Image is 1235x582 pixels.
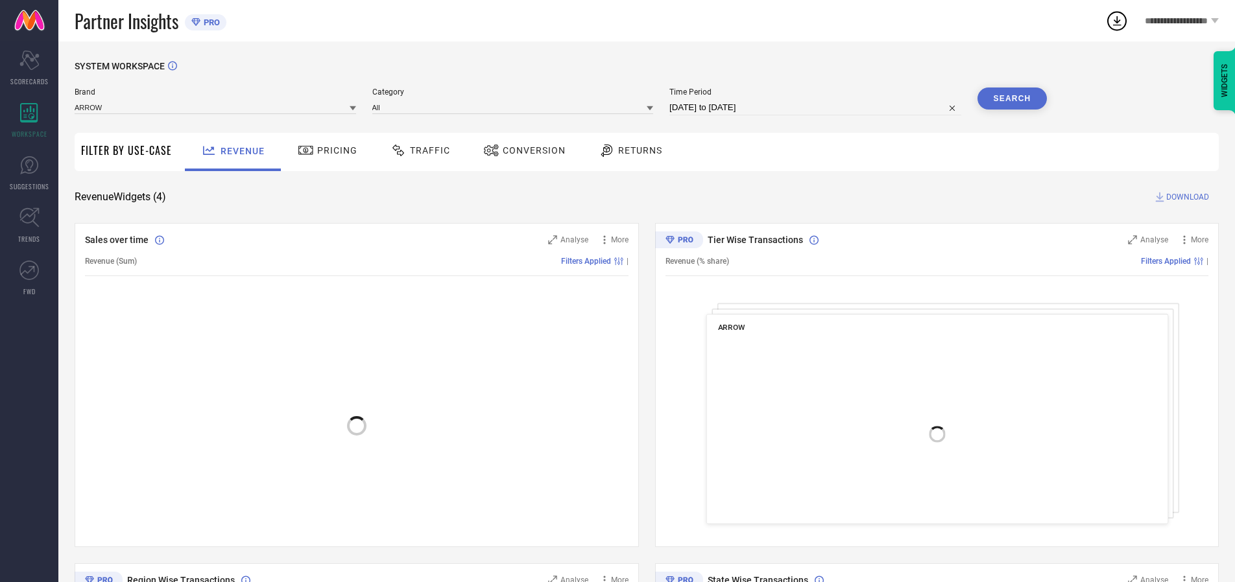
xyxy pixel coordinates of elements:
[12,129,47,139] span: WORKSPACE
[81,143,172,158] span: Filter By Use-Case
[611,235,629,244] span: More
[665,257,729,266] span: Revenue (% share)
[1105,9,1129,32] div: Open download list
[717,323,745,332] span: ARROW
[23,286,36,296] span: FWD
[75,8,178,34] span: Partner Insights
[669,100,961,115] input: Select time period
[75,191,166,204] span: Revenue Widgets ( 4 )
[655,231,703,251] div: Premium
[372,87,654,97] span: Category
[1140,235,1168,244] span: Analyse
[548,235,557,244] svg: Zoom
[1141,257,1191,266] span: Filters Applied
[75,61,165,71] span: SYSTEM WORKSPACE
[221,146,265,156] span: Revenue
[977,87,1048,110] button: Search
[1128,235,1137,244] svg: Zoom
[200,17,220,27] span: PRO
[317,145,357,156] span: Pricing
[561,257,611,266] span: Filters Applied
[1191,235,1208,244] span: More
[1206,257,1208,266] span: |
[410,145,450,156] span: Traffic
[18,234,40,244] span: TRENDS
[85,235,149,245] span: Sales over time
[627,257,629,266] span: |
[669,87,961,97] span: Time Period
[503,145,566,156] span: Conversion
[10,76,49,86] span: SCORECARDS
[1166,191,1209,204] span: DOWNLOAD
[75,87,356,97] span: Brand
[618,145,662,156] span: Returns
[708,235,803,245] span: Tier Wise Transactions
[560,235,588,244] span: Analyse
[85,257,137,266] span: Revenue (Sum)
[10,181,49,191] span: SUGGESTIONS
